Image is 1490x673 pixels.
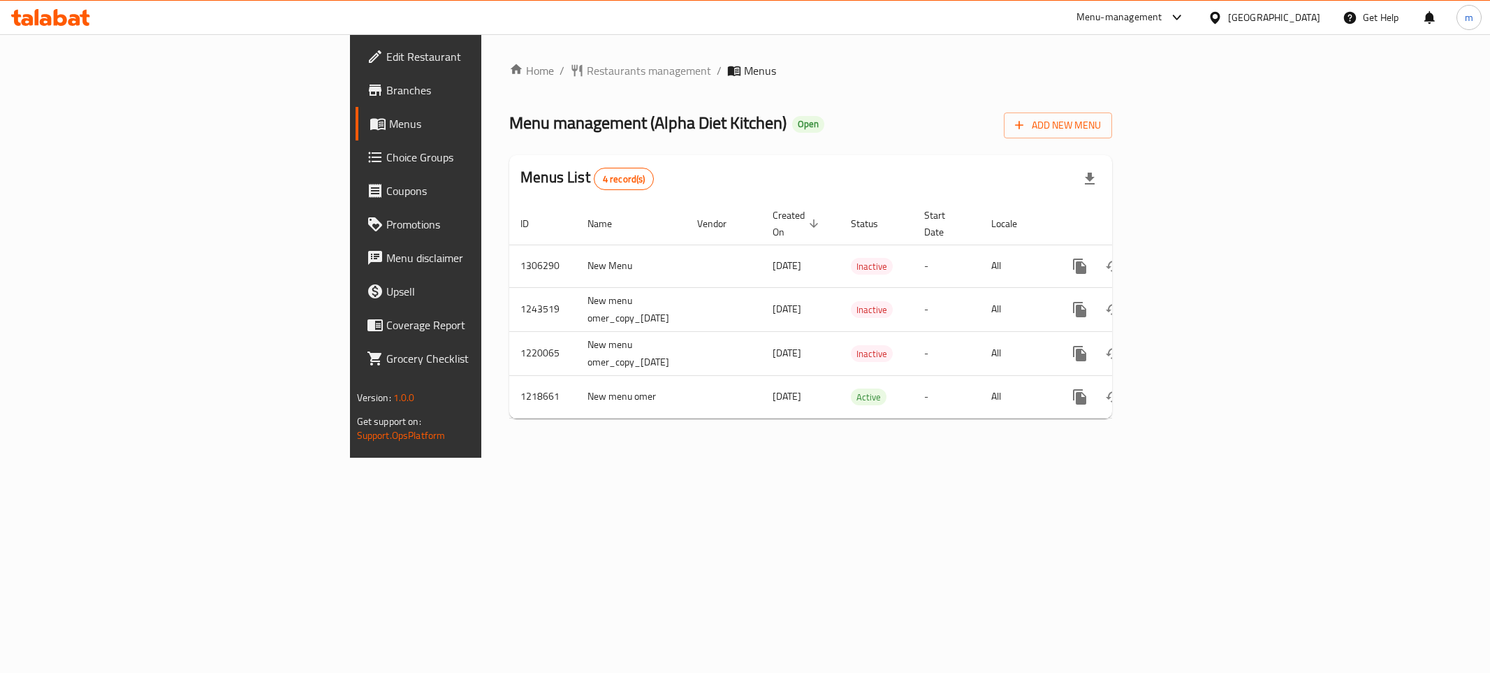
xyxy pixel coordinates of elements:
span: Inactive [851,346,893,362]
h2: Menus List [520,167,654,190]
span: Active [851,389,886,405]
div: Menu-management [1076,9,1162,26]
span: Start Date [924,207,963,240]
a: Coupons [356,174,599,208]
span: Coupons [386,182,587,199]
span: Add New Menu [1015,117,1101,134]
button: Add New Menu [1004,113,1112,138]
th: Actions [1052,203,1208,245]
td: All [980,375,1052,418]
a: Upsell [356,275,599,308]
div: Inactive [851,258,893,275]
span: Grocery Checklist [386,350,587,367]
span: Vendor [697,215,745,232]
span: m [1465,10,1473,25]
span: [DATE] [773,256,801,275]
span: Menu management ( Alpha Diet Kitchen ) [509,107,787,138]
span: Created On [773,207,823,240]
span: Get support on: [357,412,421,430]
span: Menus [389,115,587,132]
a: Grocery Checklist [356,342,599,375]
span: Upsell [386,283,587,300]
a: Edit Restaurant [356,40,599,73]
a: Coverage Report [356,308,599,342]
button: Change Status [1097,337,1130,370]
span: Choice Groups [386,149,587,166]
span: 4 record(s) [594,173,654,186]
button: Change Status [1097,249,1130,283]
a: Promotions [356,208,599,241]
span: [DATE] [773,387,801,405]
span: Menus [744,62,776,79]
td: All [980,287,1052,331]
nav: breadcrumb [509,62,1112,79]
a: Restaurants management [570,62,711,79]
span: Inactive [851,302,893,318]
a: Choice Groups [356,140,599,174]
span: Name [587,215,630,232]
button: more [1063,337,1097,370]
span: ID [520,215,547,232]
td: All [980,331,1052,375]
span: Menu disclaimer [386,249,587,266]
td: New menu omer_copy_[DATE] [576,287,686,331]
span: Open [792,118,824,130]
td: - [913,287,980,331]
td: - [913,375,980,418]
td: - [913,245,980,287]
div: Active [851,389,886,405]
div: Export file [1073,162,1106,196]
div: Open [792,116,824,133]
a: Branches [356,73,599,107]
span: Branches [386,82,587,99]
table: enhanced table [509,203,1208,419]
span: Locale [991,215,1035,232]
span: Inactive [851,259,893,275]
div: Inactive [851,301,893,318]
button: more [1063,249,1097,283]
button: Change Status [1097,380,1130,414]
td: New menu omer [576,375,686,418]
li: / [717,62,722,79]
span: Coverage Report [386,317,587,333]
button: Change Status [1097,293,1130,326]
a: Menu disclaimer [356,241,599,275]
a: Menus [356,107,599,140]
span: Status [851,215,896,232]
span: Restaurants management [587,62,711,79]
a: Support.OpsPlatform [357,426,446,444]
span: 1.0.0 [393,389,415,407]
td: New menu omer_copy_[DATE] [576,331,686,375]
button: more [1063,380,1097,414]
div: Inactive [851,345,893,362]
td: New Menu [576,245,686,287]
span: [DATE] [773,300,801,318]
td: - [913,331,980,375]
span: Promotions [386,216,587,233]
span: [DATE] [773,344,801,362]
span: Version: [357,389,391,407]
td: All [980,245,1052,287]
button: more [1063,293,1097,326]
div: [GEOGRAPHIC_DATA] [1228,10,1320,25]
div: Total records count [594,168,655,190]
span: Edit Restaurant [386,48,587,65]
